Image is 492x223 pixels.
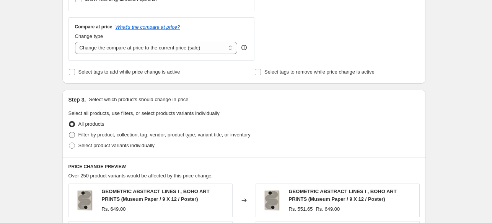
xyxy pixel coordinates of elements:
[102,189,210,202] span: GEOMETRIC ABSTRACT LINES I , BOHO ART PRINTS (Museum Paper / 9 X 12 / Poster)
[68,173,213,179] span: Over 250 product variants would be affected by this price change:
[240,44,248,51] div: help
[78,121,104,127] span: All products
[78,69,180,75] span: Select tags to add while price change is active
[289,189,397,202] span: GEOMETRIC ABSTRACT LINES I , BOHO ART PRINTS (Museum Paper / 9 X 12 / Poster)
[316,205,340,213] strike: Rs. 649.00
[78,132,251,138] span: Filter by product, collection, tag, vendor, product type, variant title, or inventory
[260,189,283,212] img: gallerywrap-resized_212f066c-7c3d-4415-9b16-553eb73bee29_80x.jpg
[68,110,220,116] span: Select all products, use filters, or select products variants individually
[116,24,180,30] button: What's the compare at price?
[289,205,313,213] div: Rs. 551.65
[75,24,112,30] h3: Compare at price
[78,143,155,148] span: Select product variants individually
[102,205,126,213] div: Rs. 649.00
[75,33,103,39] span: Change type
[264,69,375,75] span: Select tags to remove while price change is active
[68,96,86,103] h2: Step 3.
[73,189,96,212] img: gallerywrap-resized_212f066c-7c3d-4415-9b16-553eb73bee29_80x.jpg
[68,164,420,170] h6: PRICE CHANGE PREVIEW
[89,96,188,103] p: Select which products should change in price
